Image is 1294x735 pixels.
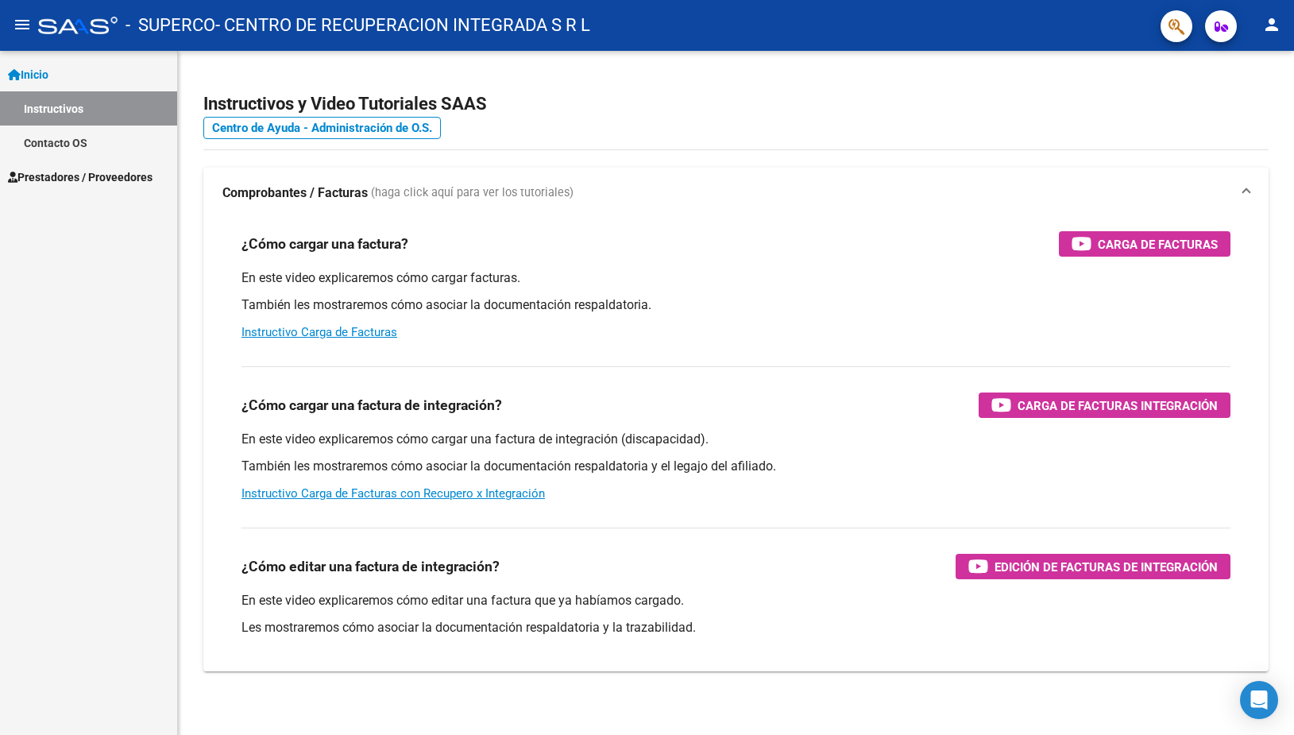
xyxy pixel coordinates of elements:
p: También les mostraremos cómo asociar la documentación respaldatoria. [241,296,1230,314]
button: Carga de Facturas [1059,231,1230,257]
strong: Comprobantes / Facturas [222,184,368,202]
span: (haga click aquí para ver los tutoriales) [371,184,574,202]
h3: ¿Cómo editar una factura de integración? [241,555,500,578]
p: En este video explicaremos cómo editar una factura que ya habíamos cargado. [241,592,1230,609]
a: Instructivo Carga de Facturas [241,325,397,339]
p: También les mostraremos cómo asociar la documentación respaldatoria y el legajo del afiliado. [241,458,1230,475]
span: Carga de Facturas [1098,234,1218,254]
span: Prestadores / Proveedores [8,168,153,186]
div: Open Intercom Messenger [1240,681,1278,719]
button: Carga de Facturas Integración [979,393,1230,418]
a: Centro de Ayuda - Administración de O.S. [203,117,441,139]
div: Comprobantes / Facturas (haga click aquí para ver los tutoriales) [203,219,1269,671]
mat-expansion-panel-header: Comprobantes / Facturas (haga click aquí para ver los tutoriales) [203,168,1269,219]
span: Edición de Facturas de integración [995,557,1218,577]
p: En este video explicaremos cómo cargar una factura de integración (discapacidad). [241,431,1230,448]
mat-icon: person [1262,15,1281,34]
h2: Instructivos y Video Tutoriales SAAS [203,89,1269,119]
p: Les mostraremos cómo asociar la documentación respaldatoria y la trazabilidad. [241,619,1230,636]
p: En este video explicaremos cómo cargar facturas. [241,269,1230,287]
h3: ¿Cómo cargar una factura de integración? [241,394,502,416]
h3: ¿Cómo cargar una factura? [241,233,408,255]
mat-icon: menu [13,15,32,34]
span: - CENTRO DE RECUPERACION INTEGRADA S R L [215,8,590,43]
span: Carga de Facturas Integración [1018,396,1218,416]
span: - SUPERCO [126,8,215,43]
span: Inicio [8,66,48,83]
a: Instructivo Carga de Facturas con Recupero x Integración [241,486,545,501]
button: Edición de Facturas de integración [956,554,1230,579]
